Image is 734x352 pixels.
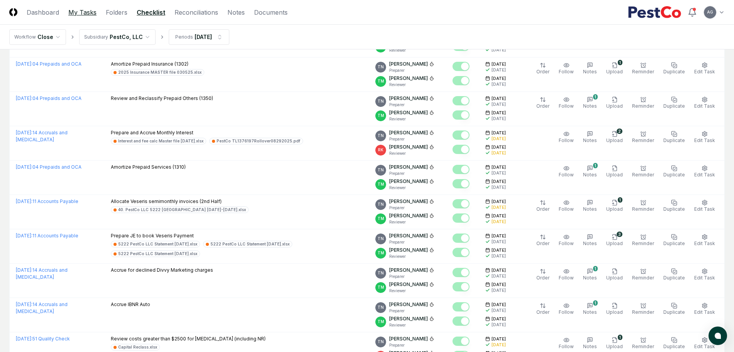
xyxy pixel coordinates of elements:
[694,344,715,349] span: Edit Task
[254,8,288,17] a: Documents
[663,69,685,74] span: Duplicate
[453,96,470,105] button: Mark complete
[492,67,506,73] div: [DATE]
[536,275,549,281] span: Order
[118,241,197,247] div: 5222 PestCo LLC Statement [DATE].xlsx
[581,95,598,111] button: 1Notes
[557,335,575,352] button: Follow
[583,69,597,74] span: Notes
[694,137,715,143] span: Edit Task
[111,267,213,274] p: Accrue for declined Divvy Marketing charges
[111,250,200,257] a: 5222 PestCo LLC Statement [DATE].xlsx
[557,198,575,214] button: Follow
[389,164,428,171] p: [PERSON_NAME]
[693,164,717,180] button: Edit Task
[662,61,687,77] button: Duplicate
[557,301,575,317] button: Follow
[631,129,656,146] button: Reminder
[9,29,229,45] nav: breadcrumb
[492,96,506,102] span: [DATE]
[632,275,654,281] span: Reminder
[453,179,470,188] button: Mark complete
[492,184,506,190] div: [DATE]
[605,335,624,352] button: 1Upload
[632,137,654,143] span: Reminder
[557,129,575,146] button: Follow
[389,144,428,151] p: [PERSON_NAME]
[16,61,32,67] span: [DATE] :
[703,5,717,19] button: AG
[453,282,470,291] button: Mark complete
[693,95,717,111] button: Edit Task
[605,95,624,111] button: Upload
[111,129,303,136] p: Prepare and Accrue Monthly Interest
[492,267,506,273] span: [DATE]
[389,288,434,294] p: Reviewer
[632,103,654,109] span: Reminder
[593,266,598,271] div: 1
[210,241,290,247] div: 5222 PestCo LLC Statement [DATE].xlsx
[632,206,654,212] span: Reminder
[389,239,434,245] p: Preparer
[492,116,506,122] div: [DATE]
[618,335,622,340] div: 1
[175,8,218,17] a: Reconciliations
[453,337,470,346] button: Mark complete
[631,232,656,249] button: Reminder
[559,275,574,281] span: Follow
[694,309,715,315] span: Edit Task
[606,240,623,246] span: Upload
[662,129,687,146] button: Duplicate
[583,309,597,315] span: Notes
[492,273,506,279] div: [DATE]
[663,172,685,178] span: Duplicate
[709,327,727,345] button: atlas-launcher
[389,75,428,82] p: [PERSON_NAME]
[111,138,206,144] a: Interest and fee calc Master file [DATE].xlsx
[389,219,434,225] p: Reviewer
[389,281,428,288] p: [PERSON_NAME]
[707,9,713,15] span: AG
[663,206,685,212] span: Duplicate
[663,275,685,281] span: Duplicate
[632,69,654,74] span: Reminder
[389,308,434,314] p: Preparer
[68,8,97,17] a: My Tasks
[606,103,623,109] span: Upload
[137,8,165,17] a: Checklist
[628,6,681,19] img: PestCo logo
[389,82,434,88] p: Reviewer
[535,198,551,214] button: Order
[694,206,715,212] span: Edit Task
[378,78,384,84] span: TM
[663,137,685,143] span: Duplicate
[16,61,81,67] a: [DATE]:04 Prepaids and OCA
[693,198,717,214] button: Edit Task
[581,164,598,180] button: 1Notes
[693,267,717,283] button: Edit Task
[227,8,245,17] a: Notes
[378,98,384,104] span: TN
[389,129,428,136] p: [PERSON_NAME]
[195,33,212,41] div: [DATE]
[618,60,622,65] div: 1
[378,201,384,207] span: TN
[492,282,506,288] span: [DATE]
[559,137,574,143] span: Follow
[559,344,574,349] span: Follow
[16,130,68,142] a: [DATE]:14 Accruals and [MEDICAL_DATA]
[559,206,574,212] span: Follow
[492,239,506,245] div: [DATE]
[631,95,656,111] button: Reminder
[389,61,428,68] p: [PERSON_NAME]
[378,284,384,290] span: TM
[389,95,428,102] p: [PERSON_NAME]
[111,198,249,205] p: Allocate Veseris semimonthly invoices (2nd Half)
[492,170,506,176] div: [DATE]
[492,247,506,253] span: [DATE]
[693,232,717,249] button: Edit Task
[631,198,656,214] button: Reminder
[389,205,434,211] p: Preparer
[16,336,32,342] span: [DATE] :
[663,103,685,109] span: Duplicate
